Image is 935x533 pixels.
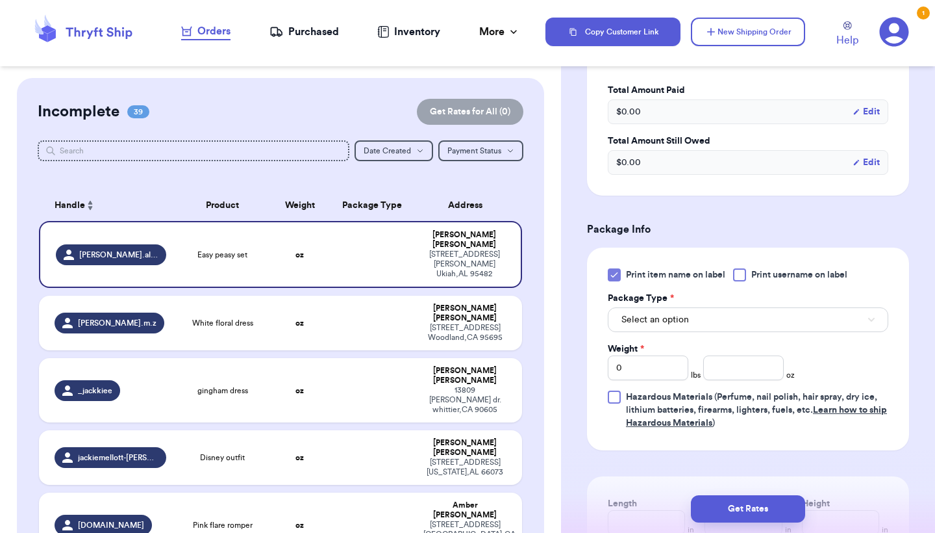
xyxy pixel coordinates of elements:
div: [PERSON_NAME] [PERSON_NAME] [423,230,505,250]
strong: oz [295,387,304,395]
div: [PERSON_NAME] [PERSON_NAME] [423,304,506,323]
strong: oz [295,251,304,259]
button: Sort ascending [85,198,95,213]
strong: oz [295,319,304,327]
button: Date Created [355,140,433,161]
span: Select an option [621,313,689,326]
a: 1 [879,17,909,47]
button: Payment Status [438,140,523,161]
strong: oz [295,521,304,529]
a: Help [836,21,858,48]
span: [PERSON_NAME].m.z [78,318,156,328]
span: Hazardous Materials [626,393,712,402]
label: Total Amount Still Owed [608,135,888,148]
span: White floral dress [192,318,253,328]
h2: Incomplete [38,101,119,122]
span: $ 0.00 [616,156,641,169]
div: [PERSON_NAME] [PERSON_NAME] [423,438,506,458]
span: jackiemellott-[PERSON_NAME] [78,452,158,463]
div: Orders [181,23,231,39]
label: Total Amount Paid [608,84,888,97]
div: [STREET_ADDRESS][PERSON_NAME] Ukiah , AL 95482 [423,250,505,279]
span: oz [786,370,795,380]
th: Package Type [329,190,416,221]
span: Disney outfit [200,452,245,463]
div: Amber [PERSON_NAME] [423,500,506,520]
div: [STREET_ADDRESS] [US_STATE] , AL 66073 [423,458,506,477]
th: Product [174,190,271,221]
button: New Shipping Order [691,18,805,46]
span: Print username on label [751,268,847,281]
strong: oz [295,454,304,461]
button: Edit [853,105,880,118]
span: 39 [127,105,149,118]
a: Purchased [269,24,339,40]
span: [PERSON_NAME].albritton_ [79,250,158,260]
span: _jackkiee [78,385,112,396]
th: Address [416,190,522,221]
span: Easy peasy set [197,250,247,260]
button: Get Rates [691,495,805,523]
span: lbs [691,370,701,380]
button: Get Rates for All (0) [417,99,523,125]
div: [STREET_ADDRESS] Woodland , CA 95695 [423,323,506,343]
span: (Perfume, nail polish, hair spray, dry ice, lithium batteries, firearms, lighters, fuels, etc. ) [626,393,887,428]
button: Copy Customer Link [545,18,680,46]
a: Orders [181,23,231,40]
label: Package Type [608,292,674,305]
span: Pink flare romper [193,520,253,530]
div: 1 [917,6,930,19]
button: Select an option [608,307,888,332]
button: Edit [853,156,880,169]
a: Inventory [377,24,440,40]
input: Search [38,140,349,161]
label: Weight [608,343,644,356]
span: Handle [55,199,85,213]
span: Payment Status [447,147,501,155]
span: Help [836,32,858,48]
span: gingham dress [197,385,248,396]
th: Weight [271,190,329,221]
span: Print item name on label [626,268,725,281]
div: [PERSON_NAME] [PERSON_NAME] [423,366,506,385]
span: Date Created [364,147,411,155]
h3: Package Info [587,222,909,237]
span: $ 0.00 [616,105,641,118]
span: [DOMAIN_NAME] [78,520,144,530]
div: 13809 [PERSON_NAME] dr. whittier , CA 90605 [423,385,506,415]
div: More [479,24,520,40]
